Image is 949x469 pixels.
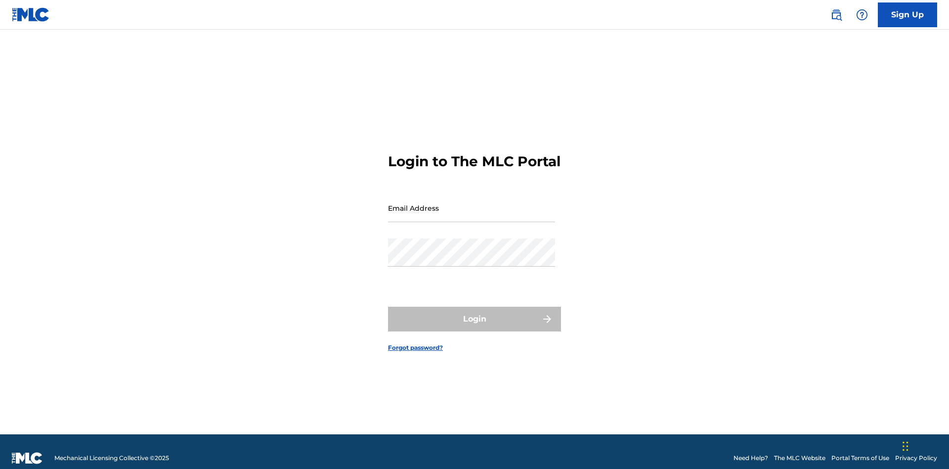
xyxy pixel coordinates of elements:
img: help [856,9,868,21]
div: Help [852,5,872,25]
a: Public Search [826,5,846,25]
a: Need Help? [733,454,768,463]
div: Drag [903,431,908,461]
h3: Login to The MLC Portal [388,153,561,170]
span: Mechanical Licensing Collective © 2025 [54,454,169,463]
a: The MLC Website [774,454,825,463]
iframe: Chat Widget [900,422,949,469]
img: MLC Logo [12,7,50,22]
a: Forgot password? [388,343,443,352]
a: Portal Terms of Use [831,454,889,463]
a: Privacy Policy [895,454,937,463]
img: search [830,9,842,21]
img: logo [12,452,43,464]
a: Sign Up [878,2,937,27]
